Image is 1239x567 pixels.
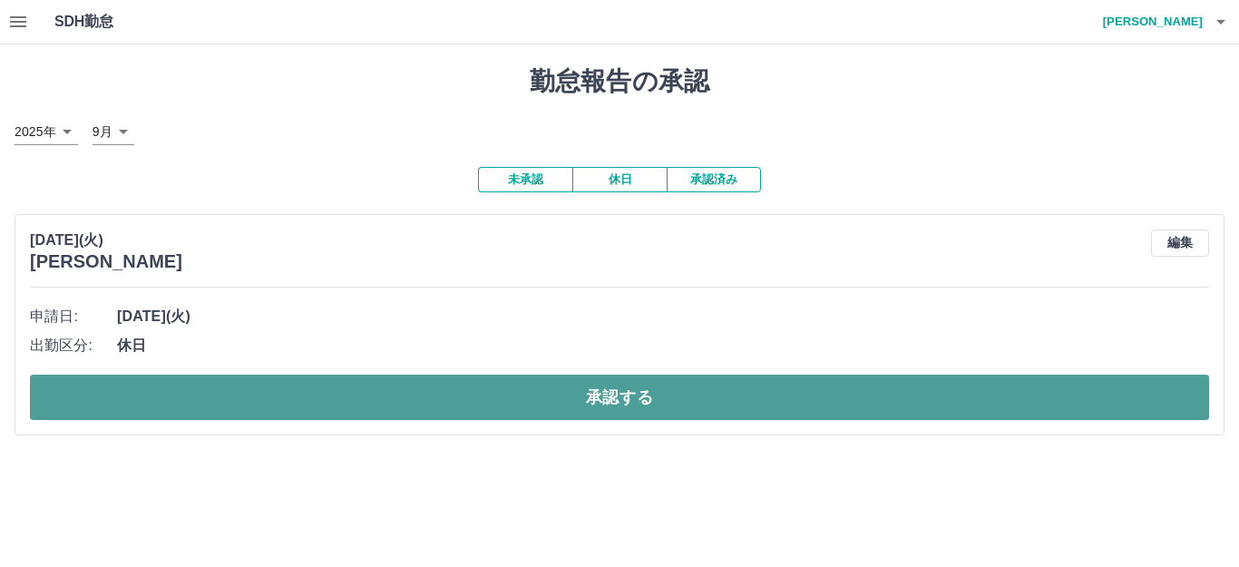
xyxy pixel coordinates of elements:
[30,335,117,357] span: 出勤区分:
[15,119,78,145] div: 2025年
[117,306,1209,327] span: [DATE](火)
[667,167,761,192] button: 承認済み
[572,167,667,192] button: 休日
[30,306,117,327] span: 申請日:
[30,251,182,272] h3: [PERSON_NAME]
[30,230,182,251] p: [DATE](火)
[478,167,572,192] button: 未承認
[1151,230,1209,257] button: 編集
[30,375,1209,420] button: 承認する
[117,335,1209,357] span: 休日
[15,66,1224,97] h1: 勤怠報告の承認
[93,119,134,145] div: 9月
